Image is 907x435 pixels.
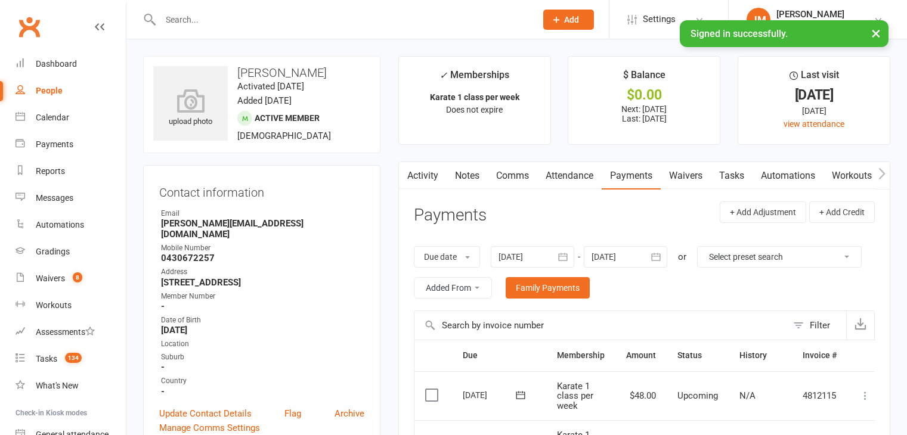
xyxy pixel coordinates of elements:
[161,253,364,263] strong: 0430672257
[623,67,665,89] div: $ Balance
[564,15,579,24] span: Add
[753,162,824,189] a: Automations
[161,218,364,240] strong: [PERSON_NAME][EMAIL_ADDRESS][DOMAIN_NAME]
[153,66,370,79] h3: [PERSON_NAME]
[159,181,364,199] h3: Contact information
[16,265,126,292] a: Waivers 8
[661,162,711,189] a: Waivers
[749,89,879,101] div: [DATE]
[16,51,126,77] a: Dashboard
[161,277,364,288] strong: [STREET_ADDRESS]
[414,246,480,268] button: Due date
[161,352,364,363] div: Suburb
[824,162,880,189] a: Workouts
[16,158,126,185] a: Reports
[161,243,364,254] div: Mobile Number
[739,390,756,401] span: N/A
[36,59,77,69] div: Dashboard
[161,386,364,397] strong: -
[16,292,126,319] a: Workouts
[36,300,72,310] div: Workouts
[546,340,615,371] th: Membership
[335,406,364,421] a: Archive
[36,247,70,256] div: Gradings
[399,162,447,189] a: Activity
[36,193,73,203] div: Messages
[667,340,729,371] th: Status
[36,166,65,176] div: Reports
[36,381,79,390] div: What's New
[161,325,364,335] strong: [DATE]
[284,406,301,421] a: Flag
[255,113,320,123] span: Active member
[161,338,364,350] div: Location
[161,362,364,372] strong: -
[776,20,844,30] div: Spark Fitness
[579,89,709,101] div: $0.00
[615,340,667,371] th: Amount
[73,272,82,282] span: 8
[237,130,331,141] span: [DEMOGRAPHIC_DATA]
[446,105,503,114] span: Does not expire
[36,113,69,122] div: Calendar
[729,340,792,371] th: History
[65,353,82,363] span: 134
[809,201,875,223] button: + Add Credit
[36,139,73,149] div: Payments
[749,104,879,117] div: [DATE]
[447,162,488,189] a: Notes
[159,421,260,435] a: Manage Comms Settings
[16,77,126,104] a: People
[16,372,126,399] a: What's New
[790,67,839,89] div: Last visit
[414,277,492,299] button: Added From
[579,104,709,123] p: Next: [DATE] Last: [DATE]
[439,70,447,81] i: ✓
[161,291,364,302] div: Member Number
[439,67,509,89] div: Memberships
[792,371,847,421] td: 4812115
[161,375,364,387] div: Country
[161,301,364,312] strong: -
[237,95,292,106] time: Added [DATE]
[488,162,537,189] a: Comms
[792,340,847,371] th: Invoice #
[414,206,487,225] h3: Payments
[157,11,528,28] input: Search...
[161,315,364,326] div: Date of Birth
[720,201,806,223] button: + Add Adjustment
[784,119,844,129] a: view attendance
[237,81,304,92] time: Activated [DATE]
[810,318,830,333] div: Filter
[602,162,661,189] a: Payments
[36,327,95,337] div: Assessments
[16,238,126,265] a: Gradings
[36,274,65,283] div: Waivers
[14,12,44,42] a: Clubworx
[537,162,602,189] a: Attendance
[16,319,126,346] a: Assessments
[36,220,84,229] div: Automations
[557,381,593,411] span: Karate 1 class per week
[36,86,63,95] div: People
[16,104,126,131] a: Calendar
[161,208,364,219] div: Email
[161,266,364,278] div: Address
[787,311,846,340] button: Filter
[543,10,594,30] button: Add
[16,131,126,158] a: Payments
[615,371,667,421] td: $48.00
[463,386,518,404] div: [DATE]
[711,162,753,189] a: Tasks
[430,92,519,102] strong: Karate 1 class per week
[747,8,770,32] div: JM
[159,406,252,421] a: Update Contact Details
[677,390,718,401] span: Upcoming
[16,185,126,212] a: Messages
[643,6,676,33] span: Settings
[36,354,57,363] div: Tasks
[414,311,787,340] input: Search by invoice number
[678,250,686,264] div: or
[691,28,788,39] span: Signed in successfully.
[776,9,844,20] div: [PERSON_NAME]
